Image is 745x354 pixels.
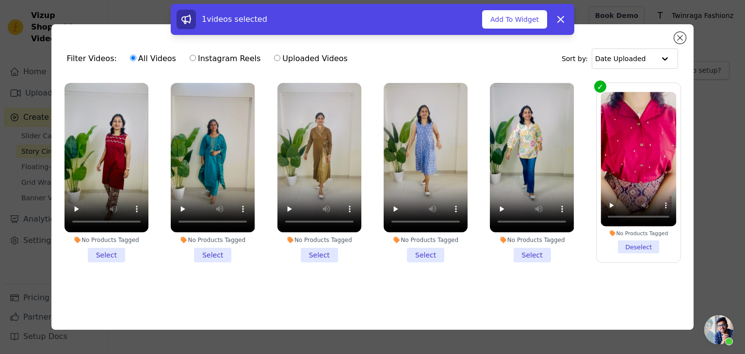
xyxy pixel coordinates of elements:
div: Sort by: [562,48,679,69]
span: 1 videos selected [202,15,267,24]
div: No Products Tagged [601,230,677,237]
label: Uploaded Videos [274,52,348,65]
button: Add To Widget [482,10,547,29]
div: No Products Tagged [171,236,255,244]
div: No Products Tagged [384,236,468,244]
div: No Products Tagged [65,236,148,244]
label: All Videos [130,52,177,65]
div: Open chat [704,315,733,344]
div: Filter Videos: [67,48,353,70]
label: Instagram Reels [189,52,261,65]
div: No Products Tagged [277,236,361,244]
div: No Products Tagged [490,236,574,244]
